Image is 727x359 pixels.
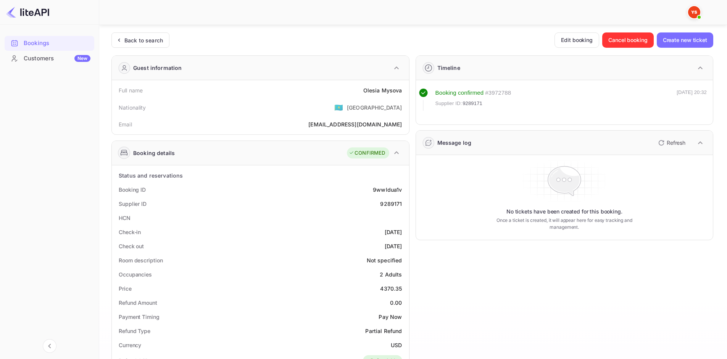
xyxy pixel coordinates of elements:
img: LiteAPI logo [6,6,49,18]
div: [DATE] [385,242,402,250]
div: CONFIRMED [349,149,385,157]
div: Booking confirmed [435,89,484,97]
div: Occupancies [119,270,152,278]
div: Timeline [437,64,460,72]
div: Bookings [24,39,90,48]
button: Collapse navigation [43,339,56,353]
div: 9289171 [380,200,402,208]
div: Bookings [5,36,94,51]
button: Cancel booking [602,32,654,48]
div: 2 Adults [380,270,402,278]
div: HCN [119,214,131,222]
p: Once a ticket is created, it will appear here for easy tracking and management. [484,217,644,231]
div: [GEOGRAPHIC_DATA] [347,103,402,112]
div: Full name [119,86,143,94]
div: 4370.35 [380,285,402,293]
div: Email [119,120,132,128]
button: Edit booking [555,32,599,48]
div: [EMAIL_ADDRESS][DOMAIN_NAME] [308,120,402,128]
div: [DATE] 20:32 [677,89,707,111]
div: Booking ID [119,186,146,194]
div: Room description [119,256,163,264]
div: Check out [119,242,144,250]
p: No tickets have been created for this booking. [506,208,622,215]
div: Refund Type [119,327,150,335]
div: New [74,55,90,62]
a: Bookings [5,36,94,50]
div: Price [119,285,132,293]
div: [DATE] [385,228,402,236]
div: # 3972788 [485,89,511,97]
div: Pay Now [379,313,402,321]
div: USD [391,341,402,349]
div: Customers [24,54,90,63]
div: Supplier ID [119,200,147,208]
div: Back to search [124,36,163,44]
div: Refund Amount [119,299,157,307]
div: Not specified [367,256,402,264]
div: Message log [437,139,472,147]
div: Status and reservations [119,171,183,179]
button: Create new ticket [657,32,713,48]
span: United States [334,100,343,114]
div: Booking details [133,149,175,157]
a: CustomersNew [5,51,94,65]
span: 9289171 [463,100,482,107]
div: Check-in [119,228,141,236]
div: Partial Refund [365,327,402,335]
img: Yandex Support [688,6,700,18]
button: Refresh [654,137,688,149]
div: CustomersNew [5,51,94,66]
div: Olesia Mysova [363,86,402,94]
div: Nationality [119,103,146,112]
div: Payment Timing [119,313,160,321]
div: 9wwldua1v [373,186,402,194]
span: Supplier ID: [435,100,462,107]
div: Guest information [133,64,182,72]
div: 0.00 [390,299,402,307]
div: Currency [119,341,141,349]
p: Refresh [667,139,685,147]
